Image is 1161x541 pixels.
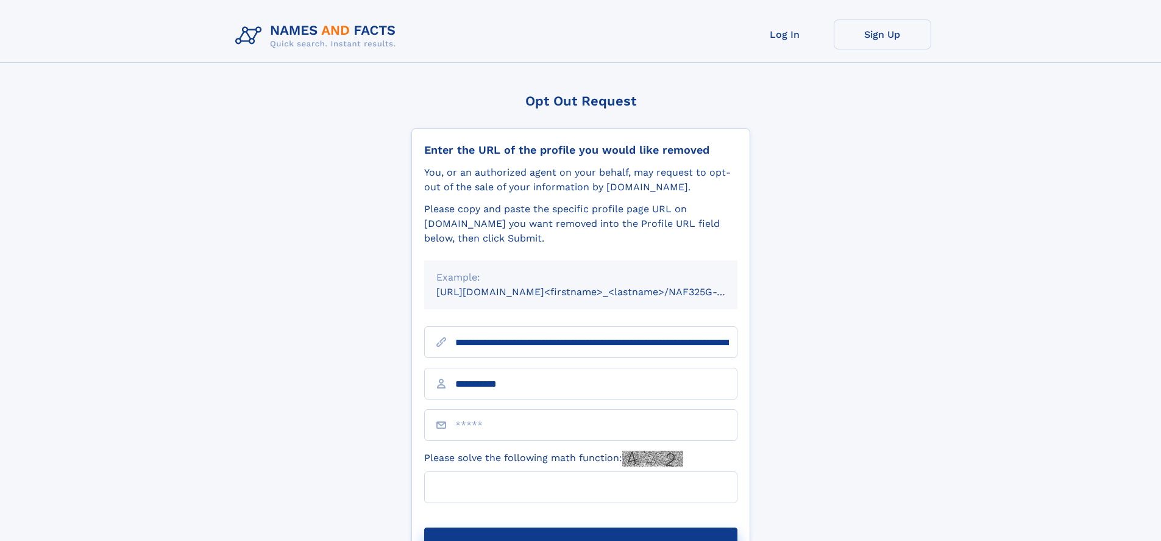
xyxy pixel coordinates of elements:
div: Please copy and paste the specific profile page URL on [DOMAIN_NAME] you want removed into the Pr... [424,202,737,246]
img: Logo Names and Facts [230,20,406,52]
label: Please solve the following math function: [424,451,683,467]
a: Sign Up [834,20,931,49]
a: Log In [736,20,834,49]
div: Enter the URL of the profile you would like removed [424,143,737,157]
div: You, or an authorized agent on your behalf, may request to opt-out of the sale of your informatio... [424,165,737,195]
small: [URL][DOMAIN_NAME]<firstname>_<lastname>/NAF325G-xxxxxxxx [436,286,761,298]
div: Opt Out Request [411,93,750,109]
div: Example: [436,270,725,285]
